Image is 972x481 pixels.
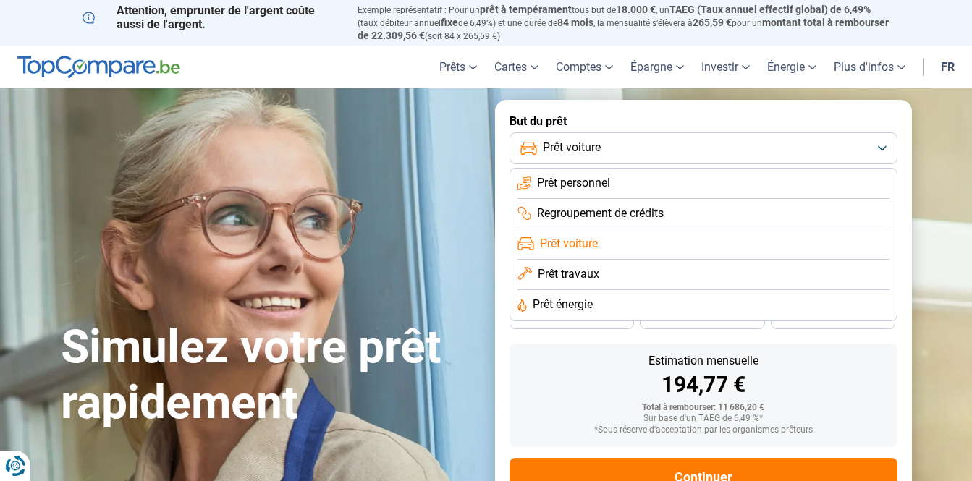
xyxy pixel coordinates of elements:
span: Prêt personnel [537,175,610,191]
span: montant total à rembourser de 22.309,56 € [358,17,889,41]
a: Investir [693,46,758,88]
img: TopCompare [17,56,180,79]
span: prêt à tempérament [480,4,572,15]
span: 18.000 € [616,4,656,15]
div: *Sous réserve d'acceptation par les organismes prêteurs [521,425,886,435]
div: Estimation mensuelle [521,355,886,367]
span: Prêt voiture [540,236,598,252]
h1: Simulez votre prêt rapidement [61,320,478,431]
label: But du prêt [510,114,897,128]
span: 24 mois [817,314,849,323]
span: fixe [441,17,458,28]
a: Prêts [431,46,486,88]
span: Prêt énergie [533,297,593,312]
span: Prêt travaux [538,266,599,282]
a: Cartes [486,46,547,88]
a: Comptes [547,46,622,88]
div: Total à rembourser: 11 686,20 € [521,403,886,413]
p: Exemple représentatif : Pour un tous but de , un (taux débiteur annuel de 6,49%) et une durée de ... [358,4,890,42]
div: Sur base d'un TAEG de 6,49 %* [521,414,886,424]
a: Épargne [622,46,693,88]
span: 265,59 € [693,17,732,28]
p: Attention, emprunter de l'argent coûte aussi de l'argent. [83,4,340,31]
div: 194,77 € [521,374,886,396]
a: fr [932,46,963,88]
span: TAEG (Taux annuel effectif global) de 6,49% [669,4,871,15]
a: Plus d'infos [825,46,914,88]
span: 84 mois [557,17,593,28]
span: 30 mois [686,314,718,323]
a: Énergie [758,46,825,88]
button: Prêt voiture [510,132,897,164]
span: Regroupement de crédits [537,205,664,221]
span: Prêt voiture [543,140,601,156]
span: 36 mois [556,314,588,323]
